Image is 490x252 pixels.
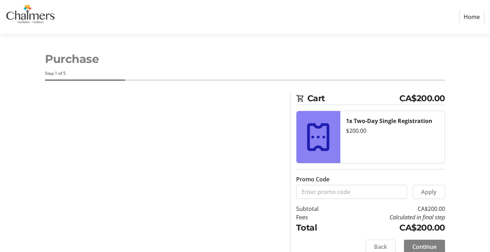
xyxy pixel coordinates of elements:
[307,92,400,105] span: Cart
[296,221,339,234] td: Total
[296,185,407,199] input: Enter promo code
[346,117,432,125] strong: 1x Two-Day Single Registration
[339,213,445,221] td: Calculated in final step
[413,185,445,199] button: Apply
[45,51,445,67] h1: Purchase
[421,188,437,196] span: Apply
[459,10,484,24] a: Home
[296,213,339,221] td: Fees
[296,175,329,183] label: Promo Code
[399,92,445,105] span: CA$200.00
[45,70,445,77] div: Step 1 of 5
[346,127,439,135] div: $200.00
[339,205,445,213] td: CA$200.00
[412,243,437,251] span: Continue
[6,3,55,31] img: Chalmers Foundation's Logo
[339,221,445,234] td: CA$200.00
[374,243,387,251] span: Back
[296,205,339,213] td: Subtotal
